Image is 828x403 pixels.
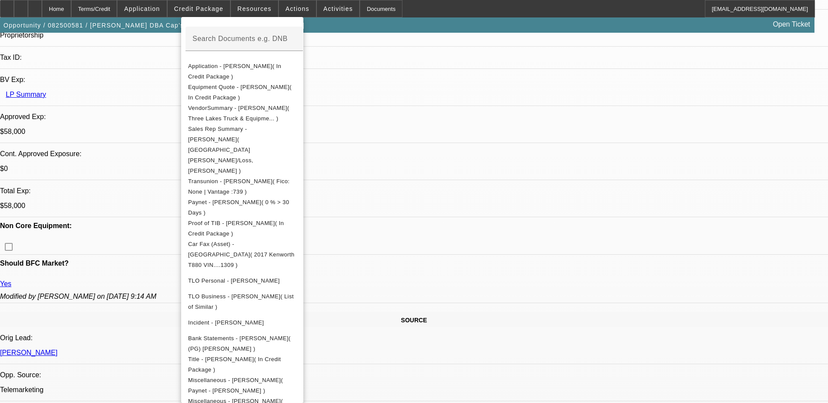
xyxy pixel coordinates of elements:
[192,35,288,42] mat-label: Search Documents e.g. DNB
[181,291,303,312] button: TLO Business - Bradley Mahoney( List of Similar )
[181,103,303,124] button: VendorSummary - Bradley Mahoney( Three Lakes Truck & Equipme... )
[188,377,283,394] span: Miscellaneous - [PERSON_NAME]( Paynet - [PERSON_NAME] )
[188,319,264,326] span: Incident - [PERSON_NAME]
[188,293,294,310] span: TLO Business - [PERSON_NAME]( List of Similar )
[181,176,303,197] button: Transunion - Mahoney, Bradley( Fico: None | Vantage :739 )
[188,126,253,174] span: Sales Rep Summary - [PERSON_NAME]( [GEOGRAPHIC_DATA][PERSON_NAME]/Loss, [PERSON_NAME] )
[188,105,289,122] span: VendorSummary - [PERSON_NAME]( Three Lakes Truck & Equipme... )
[188,277,280,284] span: TLO Personal - [PERSON_NAME]
[188,84,292,101] span: Equipment Quote - [PERSON_NAME]( In Credit Package )
[188,220,284,237] span: Proof of TIB - [PERSON_NAME]( In Credit Package )
[181,239,303,270] button: Car Fax (Asset) - Kenworth( 2017 Kenworth T880 VIN....1309 )
[181,124,303,176] button: Sales Rep Summary - Bradley Mahoney( Haraden, Amanda/Loss, Luke )
[181,312,303,333] button: Incident - Mahoney, Bradley
[181,270,303,291] button: TLO Personal - Mahoney, Bradley
[181,197,303,218] button: Paynet - Bradley Mahoney( 0 % > 30 Days )
[181,82,303,103] button: Equipment Quote - Bradley Mahoney( In Credit Package )
[188,241,295,268] span: Car Fax (Asset) - [GEOGRAPHIC_DATA]( 2017 Kenworth T880 VIN....1309 )
[181,375,303,396] button: Miscellaneous - Bradley Mahoney( Paynet - Bradley Mahoney )
[188,178,290,195] span: Transunion - [PERSON_NAME]( Fico: None | Vantage :739 )
[181,218,303,239] button: Proof of TIB - Bradley Mahoney( In Credit Package )
[181,61,303,82] button: Application - Bradley Mahoney( In Credit Package )
[188,63,281,80] span: Application - [PERSON_NAME]( In Credit Package )
[188,335,291,352] span: Bank Statements - [PERSON_NAME]( (PG) [PERSON_NAME] )
[181,333,303,354] button: Bank Statements - Mahoney, Bradley( (PG) Bradley Mahoney )
[188,356,281,373] span: Title - [PERSON_NAME]( In Credit Package )
[188,199,289,216] span: Paynet - [PERSON_NAME]( 0 % > 30 Days )
[181,354,303,375] button: Title - Bradley Mahoney( In Credit Package )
